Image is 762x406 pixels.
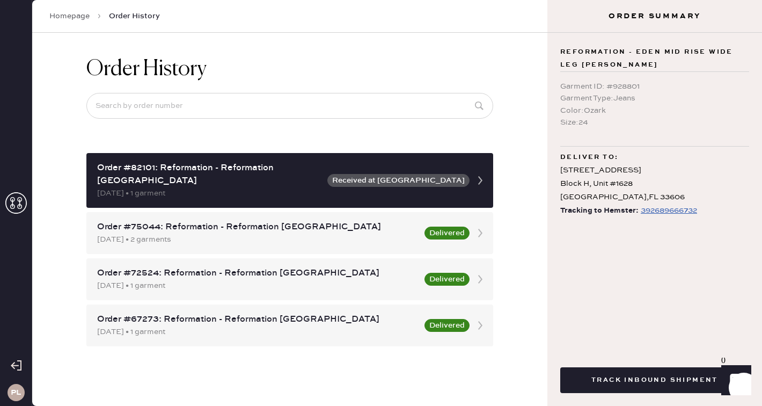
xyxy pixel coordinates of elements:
[97,221,418,234] div: Order #75044: Reformation - Reformation [GEOGRAPHIC_DATA]
[97,234,418,245] div: [DATE] • 2 garments
[86,56,207,82] h1: Order History
[97,313,418,326] div: Order #67273: Reformation - Reformation [GEOGRAPHIC_DATA]
[109,11,160,21] span: Order History
[560,151,618,164] span: Deliver to:
[560,367,749,393] button: Track Inbound Shipment
[711,358,757,404] iframe: Front Chat
[641,204,697,217] div: https://www.fedex.com/apps/fedextrack/?tracknumbers=392689666732&cntry_code=US
[97,162,321,187] div: Order #82101: Reformation - Reformation [GEOGRAPHIC_DATA]
[547,11,762,21] h3: Order Summary
[86,93,493,119] input: Search by order number
[560,81,749,92] div: Garment ID : # 928801
[49,11,90,21] a: Homepage
[424,273,470,286] button: Delivered
[97,187,321,199] div: [DATE] • 1 garment
[97,280,418,292] div: [DATE] • 1 garment
[327,174,470,187] button: Received at [GEOGRAPHIC_DATA]
[560,46,749,71] span: Reformation - Eden Mid Rise Wide Leg [PERSON_NAME]
[560,92,749,104] div: Garment Type : Jeans
[560,204,639,218] span: Tracking to Hemster:
[424,227,470,240] button: Delivered
[560,164,749,205] div: [STREET_ADDRESS] Block H, Unit #1628 [GEOGRAPHIC_DATA] , FL 33606
[11,389,21,396] h3: PL
[639,204,697,218] a: 392689666732
[560,117,749,128] div: Size : 24
[560,105,749,117] div: Color : Ozark
[97,267,418,280] div: Order #72524: Reformation - Reformation [GEOGRAPHIC_DATA]
[424,319,470,332] button: Delivered
[560,374,749,385] a: Track Inbound Shipment
[97,326,418,338] div: [DATE] • 1 garment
